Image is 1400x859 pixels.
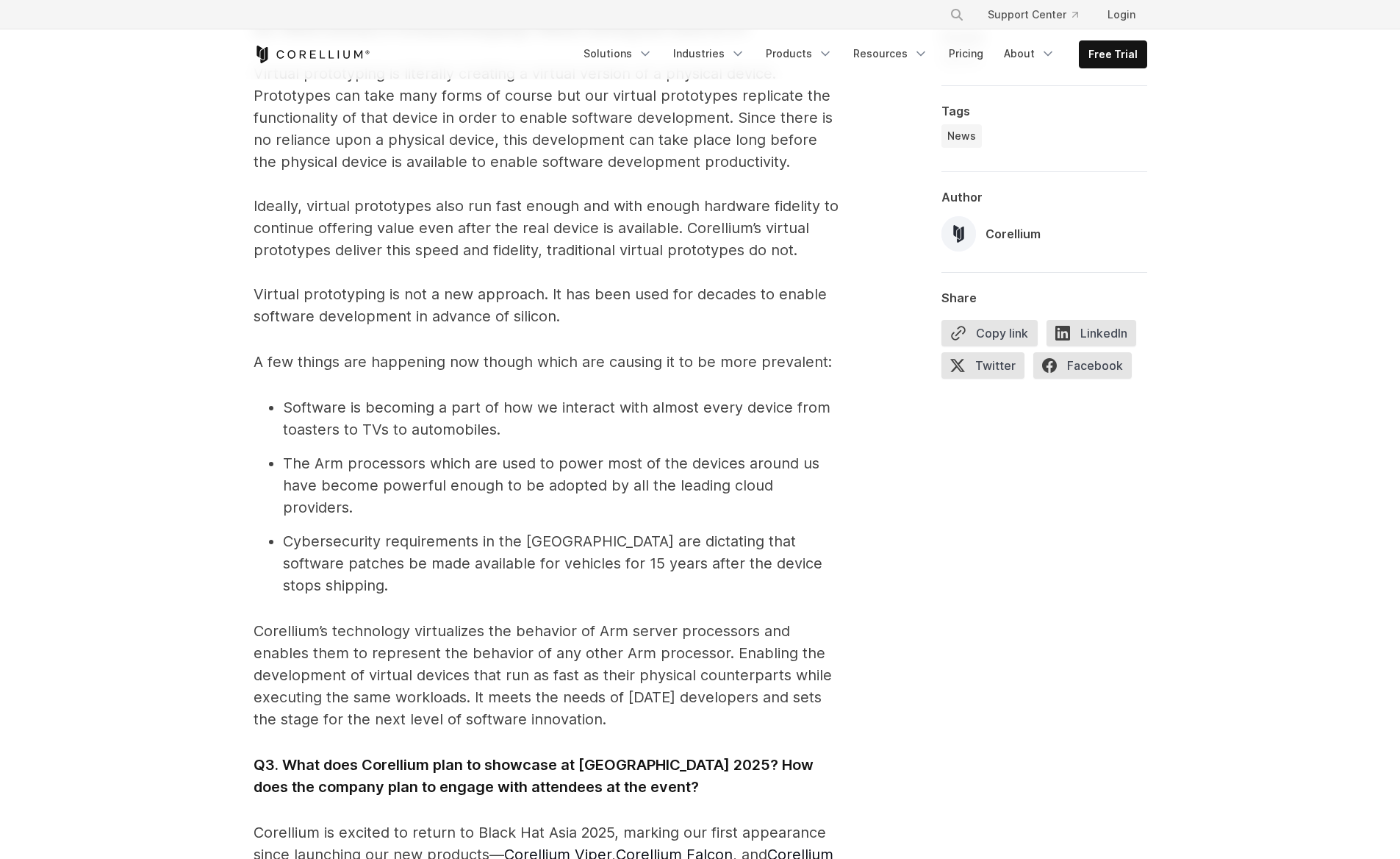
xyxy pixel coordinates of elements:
a: Corellium Home [254,46,370,63]
li: Cybersecurity requirements in the [GEOGRAPHIC_DATA] are dictating that software patches be made a... [283,530,841,596]
a: Products [757,40,841,67]
a: News [941,124,982,148]
strong: Q3. What does Corellium plan to showcase at [GEOGRAPHIC_DATA] 2025? How does the company plan to ... [254,756,814,796]
div: Share [941,291,1147,305]
a: Twitter [941,352,1033,385]
div: Corellium [986,225,1041,243]
p: Corellium’s technology virtualizes the behavior of Arm server processors and enables them to repr... [254,620,841,730]
li: Software is becoming a part of how we interact with almost every device from toasters to TVs to a... [283,396,841,441]
div: Navigation Menu [932,1,1147,28]
a: Support Center [976,1,1090,28]
span: News [947,129,976,143]
span: LinkedIn [1047,320,1136,346]
li: The Arm processors which are used to power most of the devices around us have become powerful eno... [283,452,841,518]
a: Facebook [1033,352,1141,385]
p: Virtual prototyping is literally creating a virtual version of a physical device. Prototypes can ... [254,63,841,327]
span: Twitter [941,352,1024,379]
a: Solutions [575,40,661,67]
a: LinkedIn [1047,320,1145,352]
a: About [995,40,1064,67]
a: Login [1096,1,1147,28]
p: A few things are happening now though which are causing it to be more prevalent: [254,351,841,373]
img: Corellium [941,216,977,252]
span: Facebook [1033,352,1132,379]
div: Author [941,190,1147,204]
a: Resources [844,40,937,67]
div: Navigation Menu [575,40,1147,68]
button: Copy link [941,320,1038,346]
a: Industries [664,40,754,67]
a: Pricing [940,40,992,67]
button: Search [944,1,970,28]
a: Free Trial [1080,41,1146,68]
div: Tags [941,104,1147,118]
